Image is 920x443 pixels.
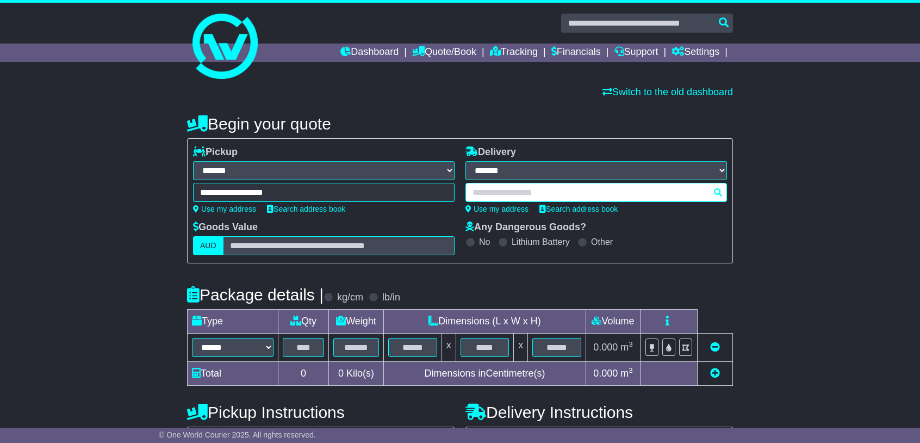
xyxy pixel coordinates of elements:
[465,146,516,158] label: Delivery
[193,205,256,213] a: Use my address
[329,310,384,334] td: Weight
[187,403,455,421] h4: Pickup Instructions
[267,205,345,213] a: Search address book
[193,146,238,158] label: Pickup
[465,403,733,421] h4: Delivery Instructions
[442,334,456,362] td: x
[710,368,720,379] a: Add new item
[539,205,618,213] a: Search address book
[382,292,400,304] label: lb/in
[593,368,618,379] span: 0.000
[159,430,316,439] span: © One World Courier 2025. All rights reserved.
[187,286,324,304] h4: Package details |
[490,44,538,62] a: Tracking
[620,368,633,379] span: m
[710,342,720,353] a: Remove this item
[593,342,618,353] span: 0.000
[614,44,658,62] a: Support
[586,310,640,334] td: Volume
[188,362,278,386] td: Total
[551,44,601,62] a: Financials
[337,292,363,304] label: kg/cm
[672,44,719,62] a: Settings
[187,115,733,133] h4: Begin your quote
[602,87,733,97] a: Switch to the old dashboard
[329,362,384,386] td: Kilo(s)
[465,183,727,202] typeahead: Please provide city
[193,221,258,233] label: Goods Value
[479,237,490,247] label: No
[193,236,223,255] label: AUD
[629,366,633,374] sup: 3
[278,362,329,386] td: 0
[514,334,528,362] td: x
[278,310,329,334] td: Qty
[383,362,586,386] td: Dimensions in Centimetre(s)
[188,310,278,334] td: Type
[465,221,586,233] label: Any Dangerous Goods?
[629,340,633,348] sup: 3
[338,368,344,379] span: 0
[340,44,399,62] a: Dashboard
[512,237,570,247] label: Lithium Battery
[383,310,586,334] td: Dimensions (L x W x H)
[591,237,613,247] label: Other
[620,342,633,353] span: m
[412,44,476,62] a: Quote/Book
[465,205,529,213] a: Use my address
